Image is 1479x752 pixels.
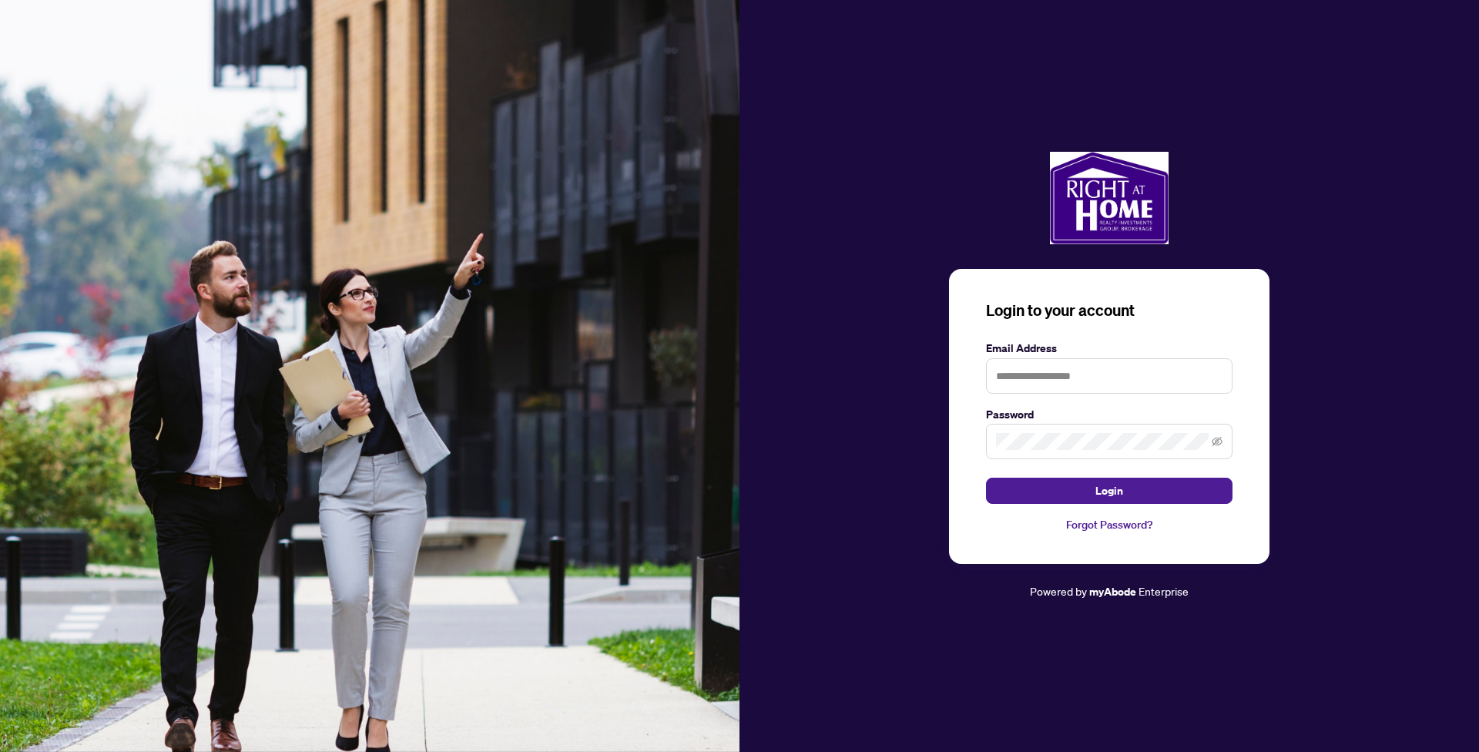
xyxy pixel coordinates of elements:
[986,478,1232,504] button: Login
[986,300,1232,321] h3: Login to your account
[1139,584,1189,598] span: Enterprise
[986,406,1232,423] label: Password
[1212,436,1222,447] span: eye-invisible
[1089,583,1136,600] a: myAbode
[986,516,1232,533] a: Forgot Password?
[1050,152,1169,244] img: ma-logo
[1095,478,1123,503] span: Login
[986,340,1232,357] label: Email Address
[1030,584,1087,598] span: Powered by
